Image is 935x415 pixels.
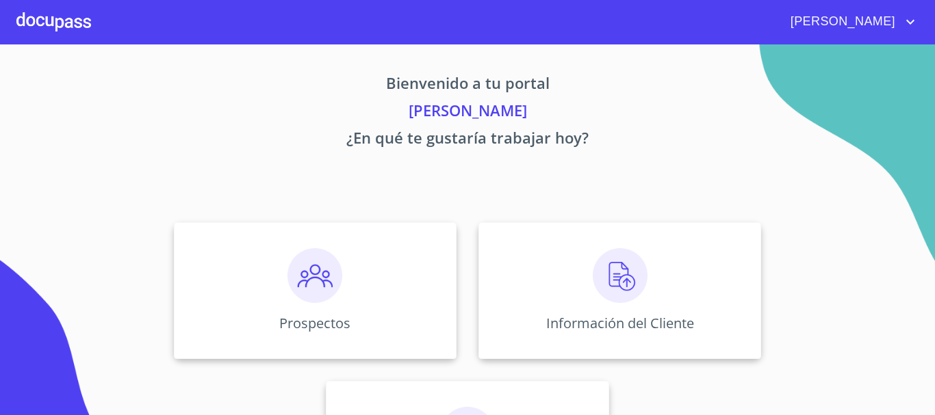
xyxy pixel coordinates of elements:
span: [PERSON_NAME] [780,11,902,33]
p: ¿En qué te gustaría trabajar hoy? [46,126,889,154]
p: Información del Cliente [546,314,694,332]
img: prospectos.png [287,248,342,303]
button: account of current user [780,11,919,33]
p: [PERSON_NAME] [46,99,889,126]
img: carga.png [593,248,648,303]
p: Bienvenido a tu portal [46,72,889,99]
p: Prospectos [279,314,350,332]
